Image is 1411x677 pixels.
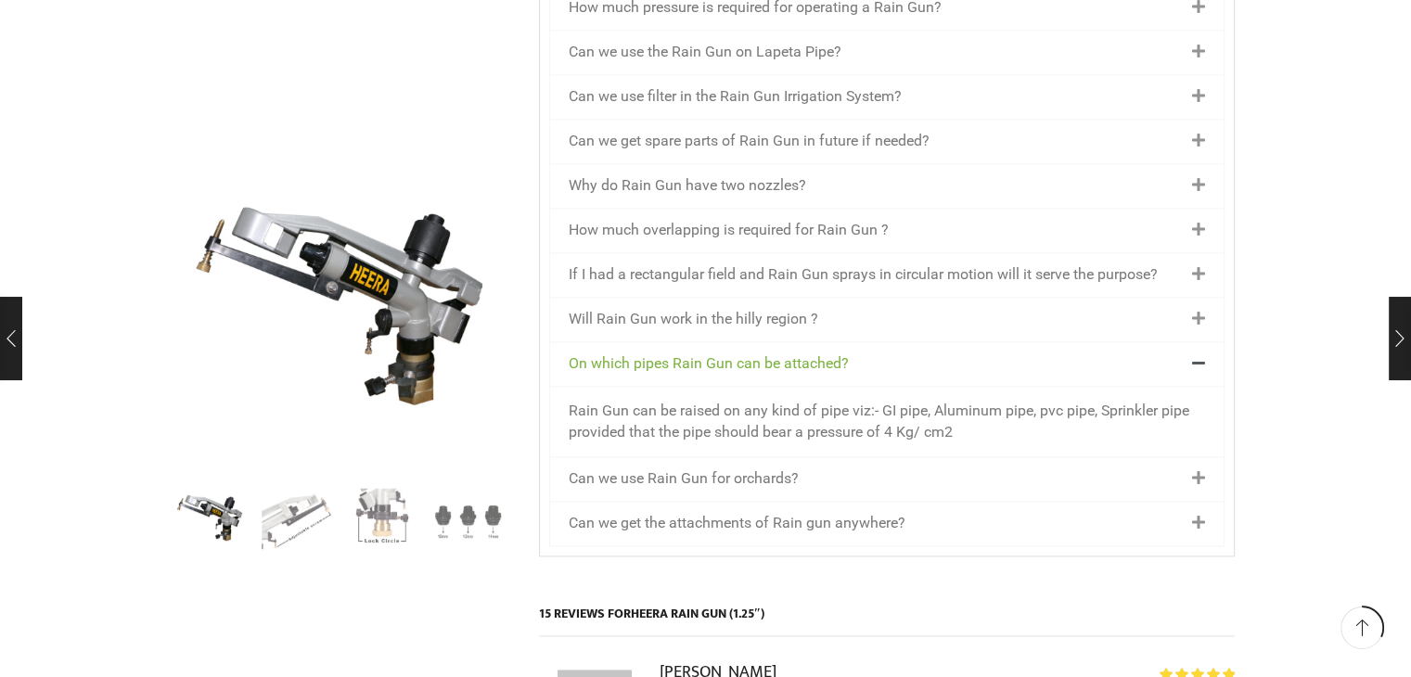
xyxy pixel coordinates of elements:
[344,482,421,559] a: Adjestmen
[569,310,818,327] a: Will Rain Gun work in the hilly region ?
[177,139,511,473] div: 1 / 4
[550,298,1224,341] div: Will Rain Gun work in the hilly region ?
[258,482,335,559] a: outlet-screw
[569,176,806,194] a: Why do Rain Gun have two nozzles?
[539,605,1235,637] h2: 15 reviews for
[173,479,250,556] img: Heera Raingun 1.50
[550,31,1224,74] div: Can we use the Rain Gun on Lapeta Pipe?
[550,386,1224,457] div: On which pipes Rain Gun can be attached?
[550,342,1224,386] div: On which pipes Rain Gun can be attached?
[550,120,1224,163] div: Can we get spare parts of Rain Gun in future if needed?
[550,164,1224,208] div: Why do Rain Gun have two nozzles?
[569,469,799,487] a: Can we use Rain Gun for orchards?
[430,482,507,559] img: Rain Gun Nozzle
[569,265,1158,283] a: If I had a rectangular field and Rain Gun sprays in circular motion will it serve the purpose?
[430,482,507,556] li: 4 / 4
[550,75,1224,119] div: Can we use filter in the Rain Gun Irrigation System?
[569,514,905,531] a: Can we get the attachments of Rain gun anywhere?
[550,457,1224,501] div: Can we use Rain Gun for orchards?
[550,502,1224,545] div: Can we get the attachments of Rain gun anywhere?
[569,132,930,149] a: Can we get spare parts of Rain Gun in future if needed?
[631,603,765,624] span: Heera Rain Gun (1.25″)
[344,482,421,556] li: 3 / 4
[550,253,1224,297] div: If I had a rectangular field and Rain Gun sprays in circular motion will it serve the purpose?
[569,87,902,105] a: Can we use filter in the Rain Gun Irrigation System?
[550,209,1224,252] div: How much overlapping is required for Rain Gun ?
[569,221,889,238] a: How much overlapping is required for Rain Gun ?
[173,482,250,556] li: 1 / 4
[569,43,841,60] a: Can we use the Rain Gun on Lapeta Pipe?
[258,482,335,556] li: 2 / 4
[569,354,849,372] a: On which pipes Rain Gun can be attached?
